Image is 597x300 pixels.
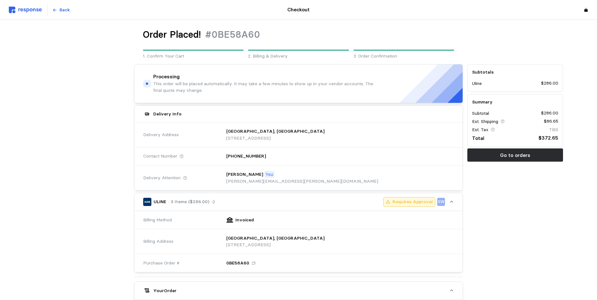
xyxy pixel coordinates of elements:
[226,171,263,178] p: [PERSON_NAME]
[265,171,273,178] p: You
[226,128,324,135] p: [GEOGRAPHIC_DATA], [GEOGRAPHIC_DATA]
[9,7,42,13] img: svg%3e
[472,126,488,133] p: Est. Tax
[472,80,482,87] p: Uline
[472,69,558,75] h5: Subtotals
[226,135,324,142] p: [STREET_ADDRESS]
[143,238,173,245] span: Billing Address
[544,118,558,125] p: $86.65
[143,131,179,138] span: Delivery Address
[226,153,266,160] p: [PHONE_NUMBER]
[205,29,260,41] h1: #0BE58A60
[143,175,181,181] span: Delivery Attention
[287,6,310,14] h4: Checkout
[143,217,172,224] span: Billing Method
[168,198,209,205] p: · 3 Items ($286.00)
[153,287,177,294] h5: Your Order
[541,110,558,117] p: $286.00
[472,118,498,125] p: Est. Shipping
[353,53,454,60] p: 3. Order Confirmation
[467,148,563,162] button: Go to orders
[472,99,558,105] h5: Summary
[549,126,558,133] p: TBD
[154,198,166,205] p: ULINE
[226,242,324,248] p: [STREET_ADDRESS]
[143,53,244,60] p: 1. Confirm Your Cart
[226,235,324,242] p: [GEOGRAPHIC_DATA], [GEOGRAPHIC_DATA]
[226,178,378,185] p: [PERSON_NAME][EMAIL_ADDRESS][PERSON_NAME][DOMAIN_NAME]
[134,211,463,272] div: ULINE· 3 Items ($286.00)Requires ApprovalSW
[392,198,433,205] p: Requires Approval
[235,217,254,224] p: Invoiced
[437,198,445,205] p: SW
[134,193,463,211] button: ULINE· 3 Items ($286.00)Requires ApprovalSW
[226,260,249,267] p: 0BE58A60
[248,53,349,60] p: 2. Billing & Delivery
[472,110,489,117] p: Subtotal
[153,111,182,117] h5: Delivery Info
[59,7,70,14] p: Back
[472,134,484,142] p: Total
[153,81,376,94] p: This order will be placed automatically. It may take a few minutes to show up in your vendor acco...
[49,4,73,16] button: Back
[143,260,180,267] span: Purchase Order #
[500,151,530,159] p: Go to orders
[541,80,558,87] p: $286.00
[153,73,180,81] h4: Processing
[538,134,558,142] p: $372.65
[143,153,177,160] span: Contact Number
[134,282,463,299] button: YourOrder
[143,29,201,41] h1: Order Placed!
